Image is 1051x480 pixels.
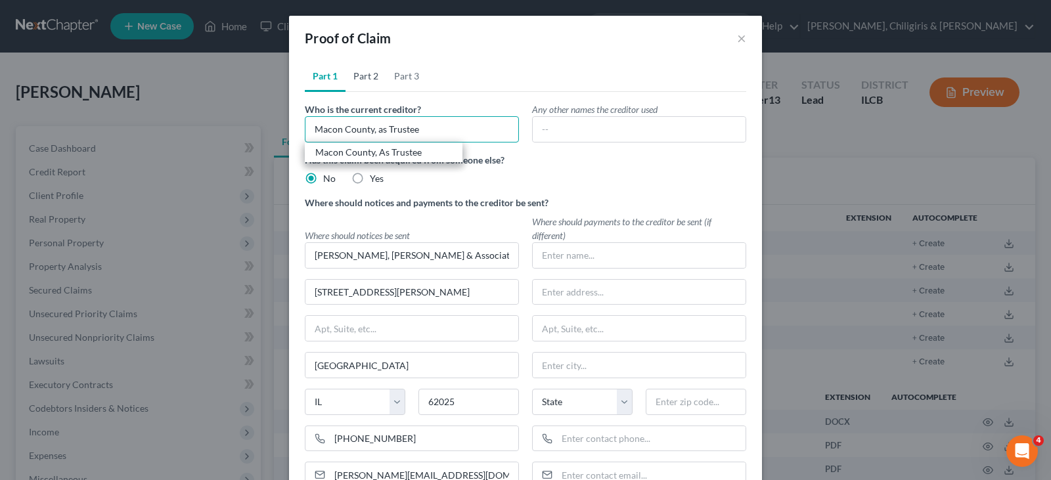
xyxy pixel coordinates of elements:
[305,60,346,92] a: Part 1
[305,153,746,167] label: Has this claim been acquired from someone else?
[370,173,384,184] span: Yes
[533,117,746,142] input: --
[533,243,746,268] input: Enter name...
[533,353,746,378] input: Enter city...
[737,30,746,46] button: ×
[305,316,518,341] input: Apt, Suite, etc...
[305,102,421,116] label: Who is the current creditor?
[305,29,391,47] div: Proof of Claim
[305,280,518,305] input: Enter address...
[315,146,452,159] div: Macon County, As Trustee
[386,60,427,92] a: Part 3
[305,229,410,242] label: Where should notices be sent
[330,426,518,451] input: Enter contact phone...
[305,243,518,268] input: Enter name...
[1006,435,1038,467] iframe: Intercom live chat
[533,280,746,305] input: Enter address...
[532,215,746,242] label: Where should payments to the creditor be sent (if different)
[305,196,548,209] label: Where should notices and payments to the creditor be sent?
[646,389,746,415] input: Enter zip code...
[1033,435,1044,446] span: 4
[557,426,746,451] input: Enter contact phone...
[418,389,519,415] input: Enter zip code...
[346,60,386,92] a: Part 2
[305,116,519,142] input: Search creditor by name...
[532,102,658,116] label: Any other names the creditor used
[533,316,746,341] input: Apt, Suite, etc...
[305,353,518,378] input: Enter city...
[323,173,336,184] span: No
